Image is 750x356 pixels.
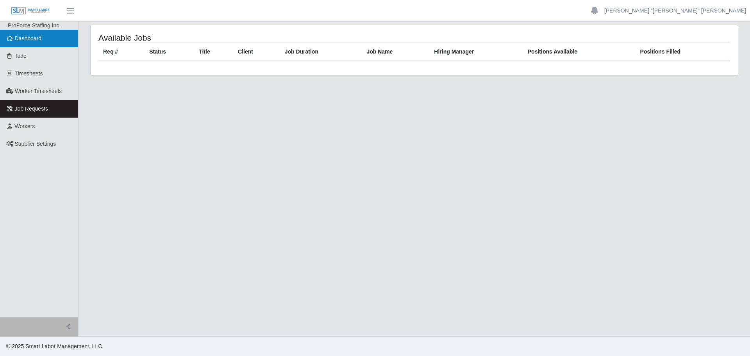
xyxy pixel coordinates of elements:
[15,141,56,147] span: Supplier Settings
[15,123,35,129] span: Workers
[362,43,429,61] th: Job Name
[15,88,62,94] span: Worker Timesheets
[280,43,362,61] th: Job Duration
[15,35,42,41] span: Dashboard
[15,53,27,59] span: Todo
[604,7,746,15] a: [PERSON_NAME] "[PERSON_NAME]" [PERSON_NAME]
[145,43,194,61] th: Status
[8,22,61,29] span: ProForce Staffing Inc.
[233,43,280,61] th: Client
[15,70,43,77] span: Timesheets
[636,43,730,61] th: Positions Filled
[6,343,102,349] span: © 2025 Smart Labor Management, LLC
[98,43,145,61] th: Req #
[523,43,636,61] th: Positions Available
[11,7,50,15] img: SLM Logo
[429,43,523,61] th: Hiring Manager
[98,33,355,43] h4: Available Jobs
[15,106,48,112] span: Job Requests
[194,43,233,61] th: Title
